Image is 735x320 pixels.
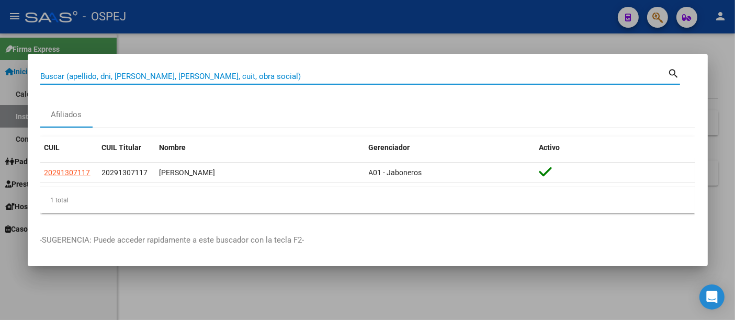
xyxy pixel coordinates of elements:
[365,136,535,159] datatable-header-cell: Gerenciador
[668,66,680,79] mat-icon: search
[369,168,422,177] span: A01 - Jaboneros
[160,167,360,179] div: [PERSON_NAME]
[98,136,155,159] datatable-header-cell: CUIL Titular
[44,143,60,152] span: CUIL
[539,143,560,152] span: Activo
[40,136,98,159] datatable-header-cell: CUIL
[535,136,695,159] datatable-header-cell: Activo
[102,168,148,177] span: 20291307117
[699,284,725,310] div: Open Intercom Messenger
[102,143,142,152] span: CUIL Titular
[51,109,82,121] div: Afiliados
[44,168,91,177] span: 20291307117
[155,136,365,159] datatable-header-cell: Nombre
[40,234,695,246] p: -SUGERENCIA: Puede acceder rapidamente a este buscador con la tecla F2-
[40,187,695,213] div: 1 total
[369,143,410,152] span: Gerenciador
[160,143,186,152] span: Nombre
